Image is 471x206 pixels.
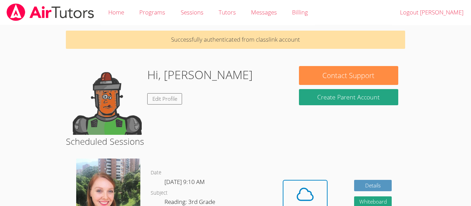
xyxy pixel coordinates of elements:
dt: Date [151,169,161,177]
button: Contact Support [299,66,398,85]
img: airtutors_banner-c4298cdbf04f3fff15de1276eac7730deb9818008684d7c2e4769d2f7ddbe033.png [6,3,95,21]
span: [DATE] 9:10 AM [164,178,205,186]
dt: Subject [151,189,168,197]
button: Create Parent Account [299,89,398,105]
a: Details [354,180,392,191]
h1: Hi, [PERSON_NAME] [147,66,253,84]
span: Messages [251,8,277,16]
img: default.png [73,66,142,135]
p: Successfully authenticated from classlink account [66,31,405,49]
a: Edit Profile [147,93,182,105]
h2: Scheduled Sessions [66,135,405,148]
